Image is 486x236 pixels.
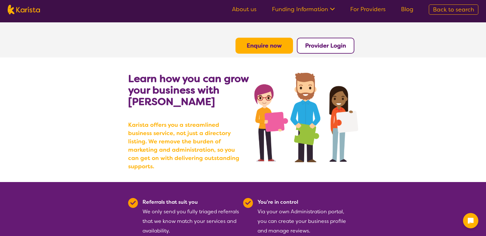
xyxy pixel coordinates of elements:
[258,199,298,205] b: You're in control
[350,5,386,13] a: For Providers
[235,38,293,54] button: Enquire now
[128,121,243,171] b: Karista offers you a streamlined business service, not just a directory listing. We remove the bu...
[429,4,478,15] a: Back to search
[258,197,354,236] div: Via your own Administration portal, you can create your business profile and manage reviews.
[128,72,249,108] b: Learn how you can grow your business with [PERSON_NAME]
[433,6,474,13] span: Back to search
[143,199,198,205] b: Referrals that suit you
[247,42,282,49] a: Enquire now
[297,38,354,54] button: Provider Login
[143,197,239,236] div: We only send you fully triaged referrals that we know match your services and availability.
[232,5,257,13] a: About us
[243,198,253,208] img: Tick
[305,42,346,49] a: Provider Login
[128,198,138,208] img: Tick
[401,5,413,13] a: Blog
[254,73,358,162] img: grow your business with Karista
[8,5,40,14] img: Karista logo
[272,5,335,13] a: Funding Information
